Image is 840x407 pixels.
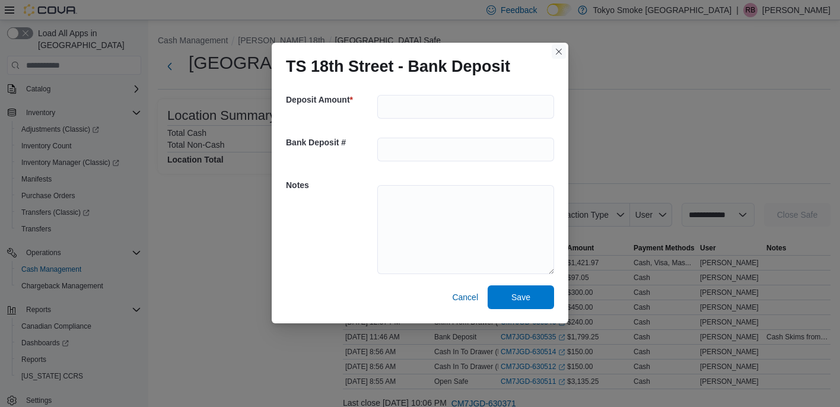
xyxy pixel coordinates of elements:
[488,285,554,309] button: Save
[286,131,375,154] h5: Bank Deposit #
[447,285,483,309] button: Cancel
[286,173,375,197] h5: Notes
[286,88,375,112] h5: Deposit Amount
[452,291,478,303] span: Cancel
[511,291,530,303] span: Save
[286,57,510,76] h1: TS 18th Street - Bank Deposit
[552,44,566,59] button: Closes this modal window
